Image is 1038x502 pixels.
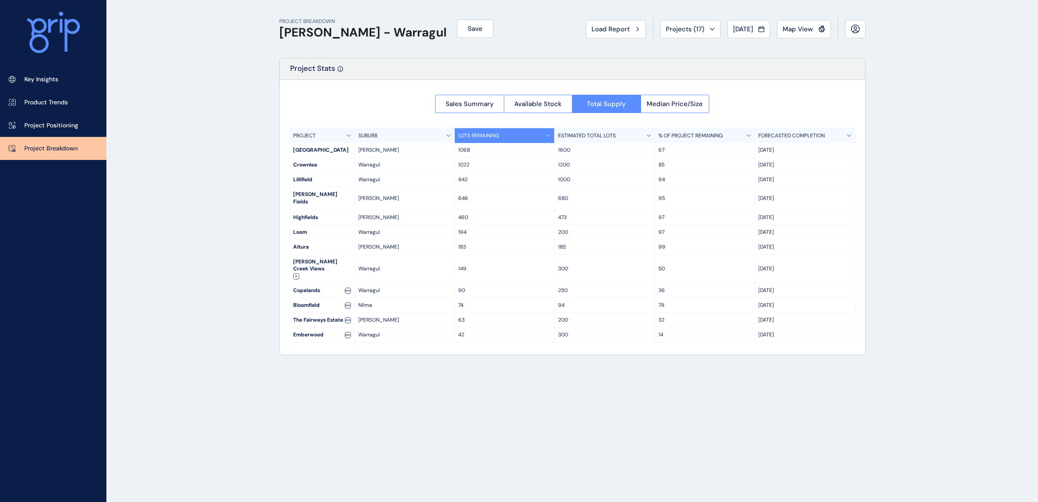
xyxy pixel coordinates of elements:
[558,214,651,221] p: 473
[458,331,551,339] p: 42
[358,176,451,183] p: Warragul
[358,214,451,221] p: [PERSON_NAME]
[758,331,851,339] p: [DATE]
[458,265,551,273] p: 149
[458,243,551,251] p: 183
[558,146,651,154] p: 1600
[733,25,753,33] span: [DATE]
[504,95,572,113] button: Available Stock
[358,146,451,154] p: [PERSON_NAME]
[558,176,651,183] p: 1000
[279,25,446,40] h1: [PERSON_NAME] - Warragul
[290,187,354,210] div: [PERSON_NAME] Fields
[758,229,851,236] p: [DATE]
[290,255,354,283] div: [PERSON_NAME] Creek Views
[458,195,551,202] p: 646
[358,161,451,169] p: Warragul
[758,214,851,221] p: [DATE]
[293,132,316,140] p: PROJECT
[666,25,704,33] span: Projects ( 17 )
[758,243,851,251] p: [DATE]
[458,302,551,309] p: 74
[446,100,494,108] span: Sales Summary
[658,229,751,236] p: 97
[458,316,551,324] p: 63
[290,328,354,342] div: Emberwood
[727,20,770,38] button: [DATE]
[358,316,451,324] p: [PERSON_NAME]
[358,302,451,309] p: Nilma
[458,132,499,140] p: LOTS REMAINING
[647,100,703,108] span: Median Price/Size
[358,331,451,339] p: Warragul
[658,265,751,273] p: 50
[658,331,751,339] p: 14
[457,20,493,38] button: Save
[558,302,651,309] p: 94
[358,229,451,236] p: Warragul
[24,144,78,153] p: Project Breakdown
[558,229,651,236] p: 200
[290,158,354,172] div: Crownlea
[758,316,851,324] p: [DATE]
[758,132,825,140] p: FORECASTED COMPLETION
[587,100,626,108] span: Total Supply
[290,173,354,187] div: Lillifield
[358,243,451,251] p: [PERSON_NAME]
[658,195,751,202] p: 95
[658,287,751,294] p: 36
[658,132,723,140] p: % OF PROJECT REMAINING
[290,143,354,157] div: [GEOGRAPHIC_DATA]
[290,298,354,313] div: Bloomfield
[290,210,354,225] div: Highfields
[458,146,551,154] p: 1068
[658,214,751,221] p: 97
[279,18,446,25] p: PROJECT BREAKDOWN
[658,146,751,154] p: 67
[290,313,354,327] div: The Fairways Estate
[290,240,354,254] div: Altura
[558,195,651,202] p: 680
[458,176,551,183] p: 942
[658,243,751,251] p: 99
[458,229,551,236] p: 194
[586,20,646,38] button: Load Report
[758,161,851,169] p: [DATE]
[783,25,813,33] span: Map View
[290,225,354,239] div: Loom
[435,95,504,113] button: Sales Summary
[458,214,551,221] p: 460
[572,95,641,113] button: Total Supply
[758,176,851,183] p: [DATE]
[24,75,58,84] p: Key Insights
[758,146,851,154] p: [DATE]
[592,25,630,33] span: Load Report
[758,302,851,309] p: [DATE]
[358,265,451,273] p: Warragul
[468,24,483,33] span: Save
[514,100,562,108] span: Available Stock
[290,342,354,357] div: Springwater
[758,195,851,202] p: [DATE]
[558,132,616,140] p: ESTIMATED TOTAL LOTS
[558,161,651,169] p: 1200
[758,287,851,294] p: [DATE]
[558,287,651,294] p: 250
[558,316,651,324] p: 200
[558,331,651,339] p: 300
[660,20,721,38] button: Projects (17)
[358,195,451,202] p: [PERSON_NAME]
[358,287,451,294] p: Warragul
[658,176,751,183] p: 94
[641,95,710,113] button: Median Price/Size
[458,287,551,294] p: 90
[658,161,751,169] p: 85
[658,316,751,324] p: 32
[290,63,335,80] p: Project Stats
[358,132,377,140] p: SUBURB
[290,283,354,298] div: Copelands
[24,98,68,107] p: Product Trends
[758,265,851,273] p: [DATE]
[558,265,651,273] p: 300
[24,121,78,130] p: Project Positioning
